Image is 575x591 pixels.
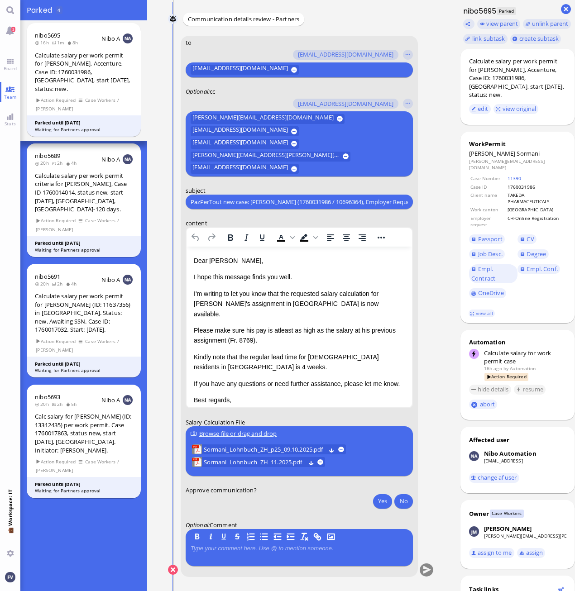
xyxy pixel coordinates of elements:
span: 1m [52,39,67,46]
span: subject [185,186,205,195]
div: Parked until [DATE] [35,240,133,247]
span: nibo5695 [35,31,60,39]
span: to [185,38,191,46]
button: Cancel [168,565,178,575]
a: nibo5693 [35,393,60,401]
a: Passport [469,234,505,244]
div: Calculate salary per work permit for [PERSON_NAME], Accenture, Case ID: 1760031986, [GEOGRAPHIC_D... [35,51,133,93]
span: / [117,96,120,104]
img: NA [123,395,133,405]
span: Case Workers [85,338,116,345]
td: [GEOGRAPHIC_DATA] [507,206,566,213]
span: Parked [27,5,55,15]
span: [PERSON_NAME] [36,105,73,113]
div: Affected user [469,436,510,444]
span: 20h [35,281,52,287]
a: [EMAIL_ADDRESS] [484,458,523,464]
button: S [232,532,242,542]
button: Copy ticket nibo5695 link to clipboard [463,19,475,29]
iframe: Rich Text Area [186,247,412,407]
span: [PERSON_NAME] [36,226,73,234]
img: Janet Mathews [469,526,479,536]
span: 💼 Workspace: IT [7,526,14,546]
div: Calculate salary per work permit for [PERSON_NAME], Accenture, Case ID: 1760031986, [GEOGRAPHIC_D... [469,57,567,99]
div: Calc salary for [PERSON_NAME] (ID: 13312435) per work permit. Case 1760017863, status new, start ... [35,412,133,454]
button: B [192,532,202,542]
div: Communication details review - Partners [183,13,304,26]
span: Sormani [517,149,540,157]
span: 20h [35,160,52,166]
button: unlink parent [523,19,571,29]
span: 2h [52,281,66,287]
span: 3 [11,27,15,32]
div: [PERSON_NAME] [484,524,532,533]
span: Case Workers [85,96,116,104]
button: Undo [187,231,203,243]
button: assign [517,548,546,558]
button: Align left [322,231,338,243]
div: Waiting for Partners approval [35,367,133,374]
div: Browse file or drag and drop [191,429,408,438]
a: OneDrive [469,288,507,298]
img: NA [123,154,133,164]
span: automation@bluelakelegal.com [510,365,536,372]
span: Empl. Conf. [527,265,557,273]
button: Align center [338,231,354,243]
div: Calculate salary for work permit case [484,349,566,365]
div: Text color Black [273,231,296,244]
button: [PERSON_NAME][EMAIL_ADDRESS][DOMAIN_NAME] [191,114,345,124]
span: 4h [66,281,80,287]
span: 20h [35,401,52,407]
button: No [394,494,412,508]
a: Empl. Conf. [517,264,560,274]
em: : [185,87,209,95]
img: You [5,572,15,582]
span: 4 [57,7,60,13]
button: remove [338,447,344,453]
div: Waiting for Partners approval [35,487,133,494]
img: Sormani_Lohnbuch_ZH_11.2025.pdf [192,457,201,467]
span: 8h [67,39,81,46]
span: Nibo A [101,276,120,284]
lob-view: Sormani_Lohnbuch_ZH_11.2025.pdf [192,457,325,467]
span: link subtask [472,34,505,43]
span: [EMAIL_ADDRESS][DOMAIN_NAME] [298,51,393,58]
span: nibo5689 [35,152,60,160]
button: Download Sormani_Lohnbuch_ZH_11.2025.pdf [308,459,314,465]
button: [EMAIL_ADDRESS][DOMAIN_NAME] [191,164,299,174]
span: / [117,217,120,224]
button: hide details [469,385,512,395]
span: CV [527,235,534,243]
td: Employer request [470,214,506,229]
img: Sormani_Lohnbuch_ZH_p25_09.10.2025.pdf [192,444,201,454]
div: Nibo Automation [484,449,537,458]
span: [EMAIL_ADDRESS][DOMAIN_NAME] [192,164,287,174]
span: 4h [66,160,80,166]
span: Action Required [36,338,77,345]
span: Nibo A [101,396,120,404]
a: View Sormani_Lohnbuch_ZH_p25_09.10.2025.pdf [203,444,326,454]
span: Approve communication? [185,486,256,494]
span: [PERSON_NAME] [469,149,516,157]
span: Salary Calculation File [185,418,244,426]
button: [EMAIL_ADDRESS][DOMAIN_NAME] [191,126,299,136]
button: edit [469,104,491,114]
span: Degree [527,250,546,258]
button: view parent [477,19,521,29]
td: TAKEDA PHARMACEUTICALS [507,191,566,205]
button: [PERSON_NAME][EMAIL_ADDRESS][PERSON_NAME][DOMAIN_NAME] [191,151,350,161]
span: content [185,219,207,227]
span: 2h [52,401,66,407]
span: Case Workers [85,217,116,224]
a: 11390 [508,175,522,181]
span: Action Required [36,96,77,104]
button: Bold [222,231,238,243]
div: Parked until [DATE] [35,481,133,488]
span: Nibo A [101,155,120,163]
span: 16h ago [484,365,502,372]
